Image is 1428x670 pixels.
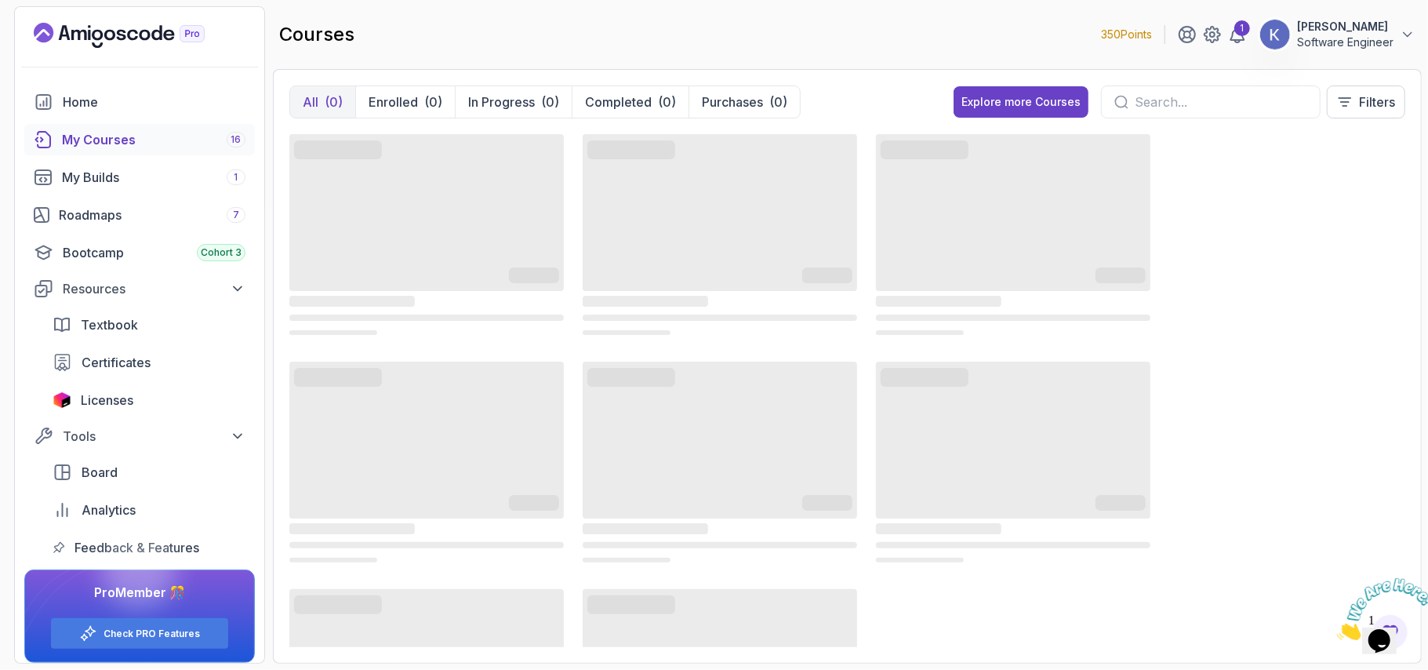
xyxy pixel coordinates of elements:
[1359,93,1395,111] p: Filters
[294,599,382,611] span: ‌
[876,131,1150,340] div: card loading ui
[355,86,455,118] button: Enrolled(0)
[702,93,763,111] p: Purchases
[43,384,255,416] a: licenses
[289,523,415,534] span: ‌
[1331,572,1428,646] iframe: chat widget
[82,463,118,482] span: Board
[294,371,382,384] span: ‌
[876,330,964,335] span: ‌
[279,22,354,47] h2: courses
[769,93,787,111] div: (0)
[876,558,964,563] span: ‌
[583,362,857,519] span: ‌
[62,130,245,149] div: My Courses
[1259,19,1415,50] button: user profile image[PERSON_NAME]Software Engineer
[583,315,857,321] span: ‌
[63,243,245,262] div: Bootcamp
[294,144,382,156] span: ‌
[954,86,1088,118] button: Explore more Courses
[24,162,255,193] a: builds
[587,371,675,384] span: ‌
[34,23,241,48] a: Landing page
[876,134,1150,291] span: ‌
[81,391,133,410] span: Licenses
[201,246,242,259] span: Cohort 3
[583,523,708,534] span: ‌
[802,271,852,283] span: ‌
[24,237,255,268] a: bootcamp
[289,131,564,340] div: card loading ui
[233,209,239,221] span: 7
[455,86,572,118] button: In Progress(0)
[24,275,255,303] button: Resources
[234,171,238,184] span: 1
[1228,25,1247,44] a: 1
[289,542,564,548] span: ‌
[583,131,857,340] div: card loading ui
[1096,271,1146,283] span: ‌
[1327,86,1405,118] button: Filters
[1297,19,1393,35] p: [PERSON_NAME]
[289,134,564,291] span: ‌
[876,296,1001,307] span: ‌
[587,144,675,156] span: ‌
[43,457,255,488] a: board
[1260,20,1290,49] img: user profile image
[289,362,564,519] span: ‌
[43,347,255,378] a: certificates
[876,542,1150,548] span: ‌
[1096,498,1146,511] span: ‌
[424,93,442,111] div: (0)
[289,359,564,567] div: card loading ui
[658,93,676,111] div: (0)
[303,93,318,111] p: All
[583,330,670,335] span: ‌
[585,93,652,111] p: Completed
[876,315,1150,321] span: ‌
[82,353,151,372] span: Certificates
[583,296,708,307] span: ‌
[24,86,255,118] a: home
[1234,20,1250,36] div: 1
[74,538,199,557] span: Feedback & Features
[876,523,1001,534] span: ‌
[50,617,229,650] button: Check PRO Features
[24,124,255,155] a: courses
[369,93,418,111] p: Enrolled
[231,133,242,146] span: 16
[961,94,1081,110] div: Explore more Courses
[587,599,675,611] span: ‌
[583,542,857,548] span: ‌
[62,168,245,187] div: My Builds
[289,558,377,563] span: ‌
[509,498,559,511] span: ‌
[541,93,559,111] div: (0)
[63,427,245,446] div: Tools
[53,392,71,408] img: jetbrains icon
[689,86,800,118] button: Purchases(0)
[572,86,689,118] button: Completed(0)
[325,93,343,111] div: (0)
[583,134,857,291] span: ‌
[289,296,415,307] span: ‌
[583,359,857,567] div: card loading ui
[24,199,255,231] a: roadmaps
[468,93,535,111] p: In Progress
[876,362,1150,519] span: ‌
[81,315,138,334] span: Textbook
[6,6,104,68] img: Chat attention grabber
[289,330,377,335] span: ‌
[583,558,670,563] span: ‌
[509,271,559,283] span: ‌
[59,206,245,224] div: Roadmaps
[6,6,13,20] span: 1
[104,628,200,640] a: Check PRO Features
[876,359,1150,567] div: card loading ui
[1297,35,1393,50] p: Software Engineer
[24,422,255,450] button: Tools
[82,501,136,519] span: Analytics
[43,532,255,563] a: feedback
[43,309,255,340] a: textbook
